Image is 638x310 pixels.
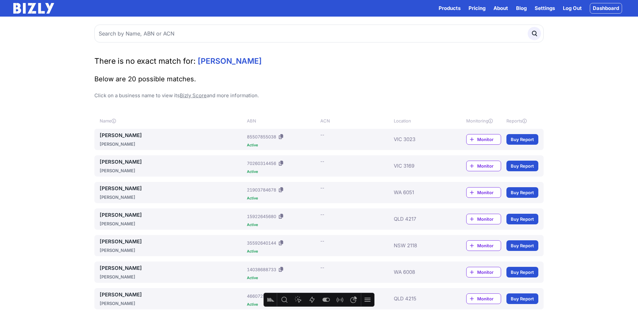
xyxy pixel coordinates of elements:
[466,134,501,145] a: Monitor
[535,4,555,12] a: Settings
[320,291,324,297] div: --
[320,238,324,244] div: --
[94,75,196,83] span: Below are 20 possible matches.
[247,266,276,273] div: 14038688733
[320,117,391,124] div: ACN
[394,131,446,147] div: VIC 3023
[466,117,501,124] div: Monitoring
[94,56,196,66] span: There is no exact match for:
[506,240,538,251] a: Buy Report
[477,242,501,249] span: Monitor
[100,247,244,254] div: [PERSON_NAME]
[100,185,244,193] a: [PERSON_NAME]
[100,300,244,307] div: [PERSON_NAME]
[590,3,622,14] a: Dashboard
[94,92,544,100] p: Click on a business name to view its and more information.
[247,223,318,227] div: Active
[466,293,501,304] a: Monitor
[394,185,446,200] div: WA 6051
[198,56,262,66] span: [PERSON_NAME]
[320,185,324,191] div: --
[247,143,318,147] div: Active
[477,163,501,169] span: Monitor
[506,117,538,124] div: Reports
[394,117,446,124] div: Location
[394,264,446,280] div: WA 6008
[100,273,244,280] div: [PERSON_NAME]
[247,293,276,299] div: 46607255282
[394,158,446,174] div: VIC 3169
[563,4,582,12] a: Log Out
[247,133,276,140] div: 85507855038
[320,264,324,271] div: --
[100,220,244,227] div: [PERSON_NAME]
[506,293,538,304] a: Buy Report
[466,187,501,198] a: Monitor
[100,194,244,200] div: [PERSON_NAME]
[100,264,244,272] a: [PERSON_NAME]
[247,240,276,246] div: 35592640144
[100,158,244,166] a: [PERSON_NAME]
[506,134,538,145] a: Buy Report
[493,4,508,12] a: About
[100,131,244,139] a: [PERSON_NAME]
[394,238,446,254] div: NSW 2118
[466,267,501,277] a: Monitor
[100,117,244,124] div: Name
[394,291,446,307] div: QLD 4215
[100,141,244,147] div: [PERSON_NAME]
[247,170,318,174] div: Active
[100,167,244,174] div: [PERSON_NAME]
[247,250,318,253] div: Active
[247,213,276,220] div: 15922645680
[506,267,538,277] a: Buy Report
[506,187,538,198] a: Buy Report
[247,196,318,200] div: Active
[477,189,501,196] span: Monitor
[477,269,501,275] span: Monitor
[477,136,501,143] span: Monitor
[247,276,318,280] div: Active
[469,4,485,12] a: Pricing
[247,187,276,193] div: 21903784678
[506,214,538,224] a: Buy Report
[320,211,324,218] div: --
[477,295,501,302] span: Monitor
[100,238,244,246] a: [PERSON_NAME]
[466,161,501,171] a: Monitor
[94,25,544,42] input: Search by Name, ABN or ACN
[100,291,244,299] a: [PERSON_NAME]
[180,92,207,99] a: Bizly Score
[477,216,501,222] span: Monitor
[516,4,527,12] a: Blog
[466,240,501,251] a: Monitor
[320,131,324,138] div: --
[506,161,538,171] a: Buy Report
[247,303,318,306] div: Active
[100,211,244,219] a: [PERSON_NAME]
[247,117,318,124] div: ABN
[394,211,446,227] div: QLD 4217
[320,158,324,165] div: --
[247,160,276,167] div: 70260314456
[439,4,461,12] button: Products
[466,214,501,224] a: Monitor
